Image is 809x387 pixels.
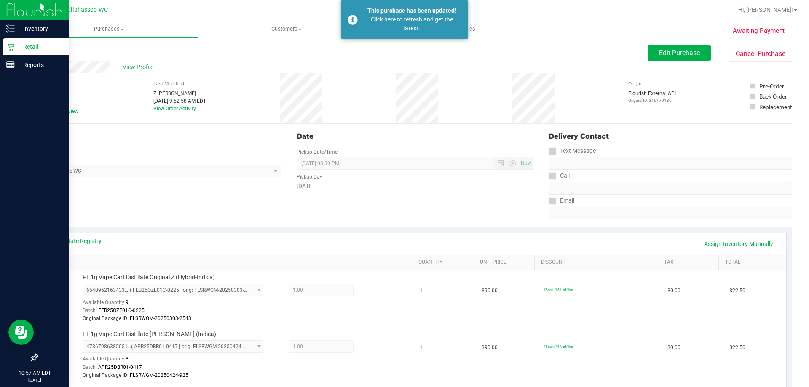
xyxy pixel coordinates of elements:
span: Customers [198,25,375,33]
span: FEB25OZE01C-0225 [98,307,145,313]
span: FLSRWGM-20250424-925 [130,372,188,378]
div: Available Quantity: [83,296,272,313]
span: Hi, [PERSON_NAME]! [738,6,793,13]
a: Total [725,259,777,266]
div: [DATE] 9:52:58 AM EDT [153,97,206,105]
div: Click here to refresh and get the latest. [362,15,461,33]
span: 1 [420,344,423,352]
span: APR25DBR01-0417 [98,364,142,370]
p: Retail [15,42,65,52]
div: Available Quantity: [83,353,272,369]
label: Pickup Date/Time [297,148,338,156]
label: Call [549,170,570,182]
span: 1 [420,287,423,295]
div: [DATE] [297,182,533,191]
a: Unit Price [480,259,531,266]
span: 8 [126,356,129,362]
p: 10:57 AM EDT [4,369,65,377]
div: This purchase has been updated! [362,6,461,15]
a: Customers [198,20,375,38]
a: Tax [664,259,715,266]
a: View State Registry [51,237,102,245]
span: Original Package ID: [83,372,129,378]
span: $0.00 [667,344,680,352]
p: Inventory [15,24,65,34]
label: Origin [628,80,642,88]
span: Purchases [20,25,198,33]
span: Tallahassee WC [64,6,108,13]
span: FT 1g Vape Cart Distillate [PERSON_NAME] (Indica) [83,330,216,338]
div: Flourish External API [628,90,676,104]
span: View Profile [123,63,156,72]
button: Edit Purchase [648,45,711,61]
span: $90.00 [482,287,498,295]
a: SKU [50,259,408,266]
span: Edit Purchase [659,49,700,57]
p: Original ID: 316170136 [628,97,676,104]
a: Discount [541,259,654,266]
div: Delivery Contact [549,131,792,141]
inline-svg: Inventory [6,24,15,33]
span: Batch: [83,364,97,370]
inline-svg: Reports [6,61,15,69]
span: 75cart: 75% off line [544,344,573,349]
span: Original Package ID: [83,315,129,321]
div: Replacement [759,103,792,111]
span: Batch: [83,307,97,313]
a: Quantity [418,259,470,266]
span: $22.50 [729,344,745,352]
iframe: Resource center [8,320,34,345]
div: Pre-Order [759,82,784,91]
input: Format: (999) 999-9999 [549,182,792,195]
span: $0.00 [667,287,680,295]
a: Purchases [20,20,198,38]
div: Location [37,131,281,141]
label: Last Modified [153,80,184,88]
label: Email [549,195,574,207]
span: $90.00 [482,344,498,352]
label: Pickup Day [297,173,322,181]
a: Assign Inventory Manually [699,237,779,251]
span: 9 [126,299,129,305]
label: Text Message [549,145,596,157]
div: Back Order [759,92,787,101]
span: FLSRWGM-20250303-2543 [130,315,191,321]
input: Format: (999) 999-9999 [549,157,792,170]
inline-svg: Retail [6,43,15,51]
a: View Order Activity [153,106,196,112]
p: Reports [15,60,65,70]
span: 75cart: 75% off line [544,288,573,292]
span: Awaiting Payment [733,26,785,36]
button: Cancel Purchase [729,46,792,62]
p: [DATE] [4,377,65,383]
span: $22.50 [729,287,745,295]
div: Z [PERSON_NAME] [153,90,206,97]
div: Date [297,131,533,141]
span: FT 1g Vape Cart Distillate Original Z (Hybrid-Indica) [83,273,215,281]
